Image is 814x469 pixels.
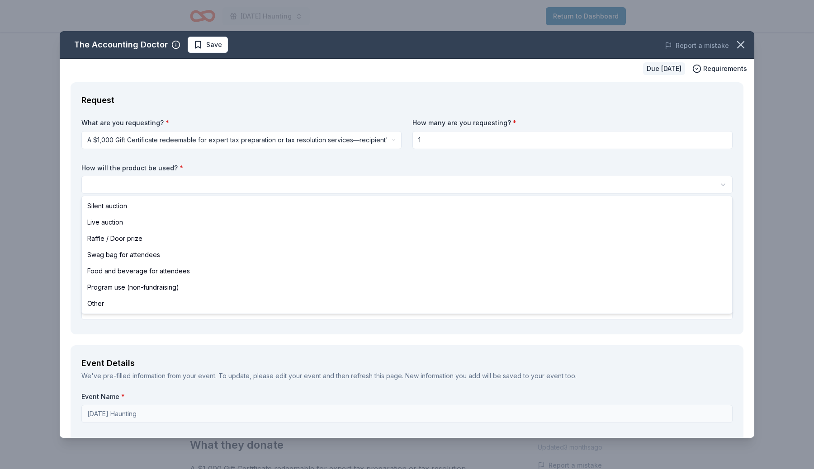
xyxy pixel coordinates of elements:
span: Raffle / Door prize [87,233,142,244]
span: Food and beverage for attendees [87,266,190,277]
span: Other [87,298,104,309]
span: Live auction [87,217,123,228]
span: [DATE] Haunting [241,11,292,22]
span: Silent auction [87,201,127,211]
span: Swag bag for attendees [87,249,160,260]
span: Program use (non-fundraising) [87,282,179,293]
